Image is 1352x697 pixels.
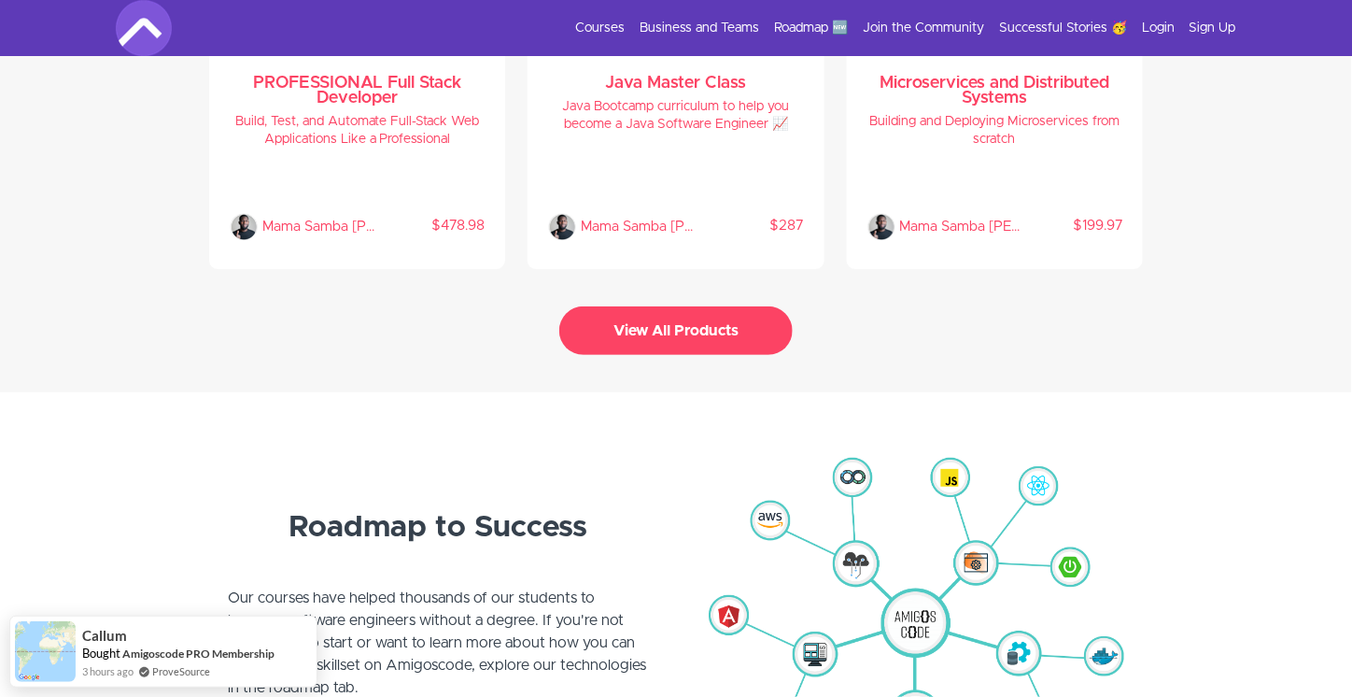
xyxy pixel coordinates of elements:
[867,113,1122,149] h4: Building and Deploying Microservices from scratch
[230,76,485,106] h3: PROFESSIONAL Full Stack Developer
[82,663,134,679] span: 3 hours ago
[559,328,793,337] a: View All Products
[999,19,1127,37] a: Successful Stories 🥳
[867,76,1122,106] h3: Microservices and Distributed Systems
[548,98,803,134] h4: Java Bootcamp curriculum to help you become a Java Software Engineer 📈
[152,663,210,679] a: ProveSource
[15,621,76,682] img: provesource social proof notification image
[82,646,120,661] span: Bought
[230,213,258,241] img: Mama Samba Braima Nelson
[863,19,984,37] a: Join the Community
[1190,19,1236,37] a: Sign Up
[262,213,383,241] p: Mama Samba Braima Nelson
[575,19,625,37] a: Courses
[548,76,803,91] h3: Java Master Class
[640,19,759,37] a: Business and Teams
[383,217,485,235] p: $478.98
[548,213,576,241] img: Mama Samba Braima Nelson
[1021,217,1122,235] p: $199.97
[289,513,587,543] strong: Roadmap to Success
[581,213,701,241] p: Mama Samba Braima Nelson
[559,306,793,355] button: View All Products
[82,628,127,644] span: Callum
[701,217,803,235] p: $287
[122,647,275,661] a: Amigoscode PRO Membership
[230,113,485,149] h4: Build, Test, and Automate Full-Stack Web Applications Like a Professional
[867,213,895,241] img: Mama Samba Braima Nelson
[1142,19,1175,37] a: Login
[900,213,1021,241] p: Mama Samba Braima Nelson
[774,19,848,37] a: Roadmap 🆕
